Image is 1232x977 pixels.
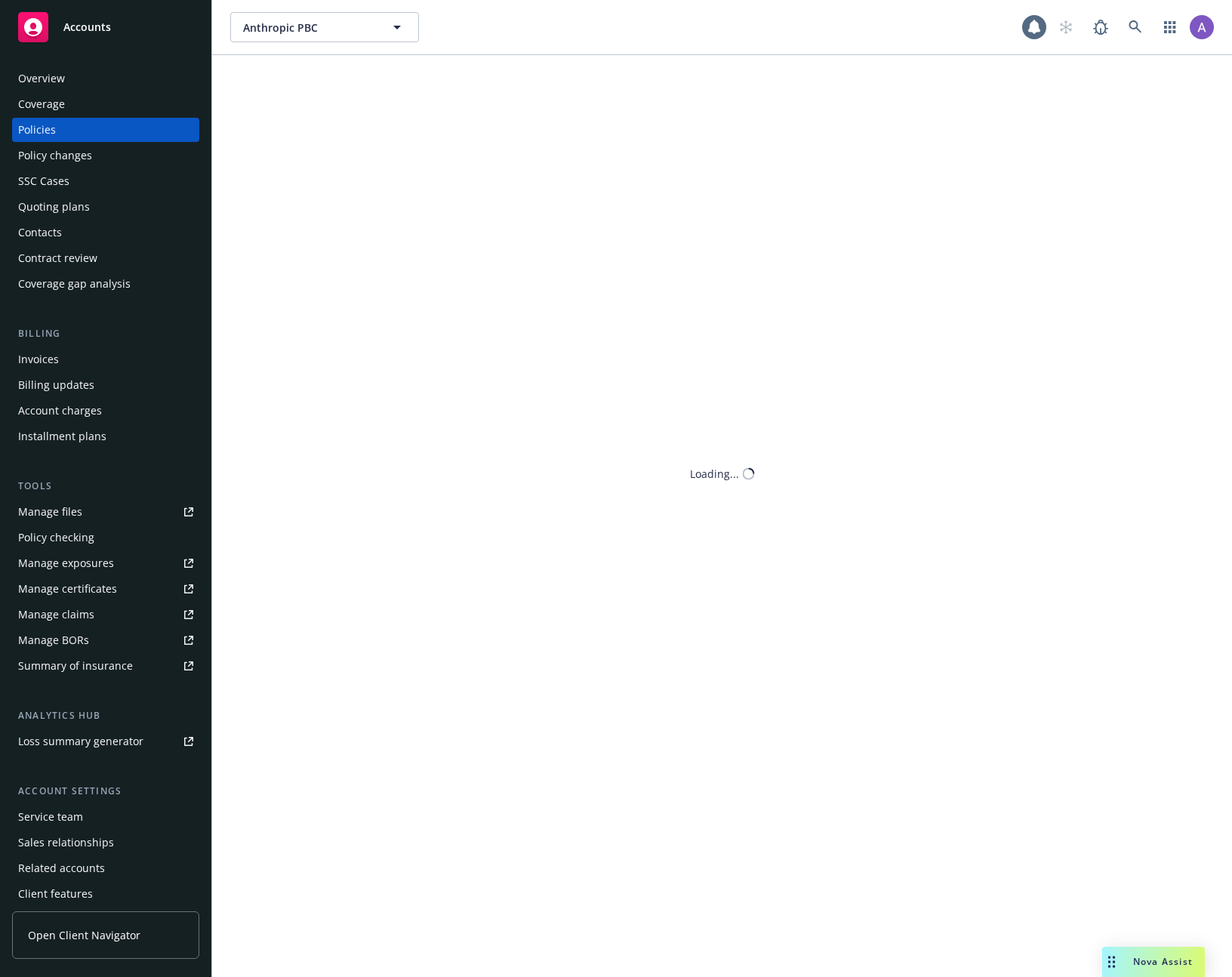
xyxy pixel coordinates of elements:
div: Drag to move [1102,947,1121,977]
a: Coverage gap analysis [12,272,199,296]
div: Sales relationships [18,831,114,855]
div: SSC Cases [18,169,69,193]
div: Client features [18,882,93,906]
a: Report a Bug [1086,12,1116,42]
div: Invoices [18,347,59,371]
a: Contacts [12,220,199,245]
a: Quoting plans [12,195,199,219]
div: Installment plans [18,424,106,448]
a: Invoices [12,347,199,371]
a: Installment plans [12,424,199,448]
div: Manage exposures [18,551,114,575]
a: Service team [12,805,199,829]
div: Policy checking [18,525,94,550]
div: Loss summary generator [18,729,143,754]
a: Manage claims [12,603,199,627]
a: Switch app [1155,12,1185,42]
span: Accounts [63,21,111,33]
a: SSC Cases [12,169,199,193]
div: Service team [18,805,83,829]
a: Manage certificates [12,577,199,601]
div: Billing updates [18,373,94,397]
a: Manage BORs [12,628,199,652]
a: Billing updates [12,373,199,397]
a: Policies [12,118,199,142]
a: Related accounts [12,856,199,880]
div: Loading... [690,466,739,482]
div: Billing [12,326,199,341]
span: Nova Assist [1133,955,1193,968]
div: Tools [12,479,199,494]
a: Accounts [12,6,199,48]
div: Policies [18,118,56,142]
div: Account charges [18,399,102,423]
div: Analytics hub [12,708,199,723]
a: Search [1120,12,1150,42]
a: Overview [12,66,199,91]
div: Coverage gap analysis [18,272,131,296]
a: Sales relationships [12,831,199,855]
div: Summary of insurance [18,654,133,678]
div: Contract review [18,246,97,270]
img: photo [1190,15,1214,39]
div: Quoting plans [18,195,90,219]
div: Manage claims [18,603,94,627]
div: Contacts [18,220,62,245]
a: Manage files [12,500,199,524]
span: Anthropic PBC [243,20,374,35]
a: Contract review [12,246,199,270]
div: Manage files [18,500,82,524]
a: Client features [12,882,199,906]
a: Loss summary generator [12,729,199,754]
span: Open Client Navigator [28,927,140,943]
div: Coverage [18,92,65,116]
a: Manage exposures [12,551,199,575]
button: Anthropic PBC [230,12,419,42]
a: Policy checking [12,525,199,550]
a: Start snowing [1051,12,1081,42]
div: Overview [18,66,65,91]
div: Manage BORs [18,628,89,652]
a: Policy changes [12,143,199,168]
a: Summary of insurance [12,654,199,678]
a: Coverage [12,92,199,116]
div: Related accounts [18,856,105,880]
div: Account settings [12,784,199,799]
div: Policy changes [18,143,92,168]
div: Manage certificates [18,577,117,601]
a: Account charges [12,399,199,423]
button: Nova Assist [1102,947,1205,977]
